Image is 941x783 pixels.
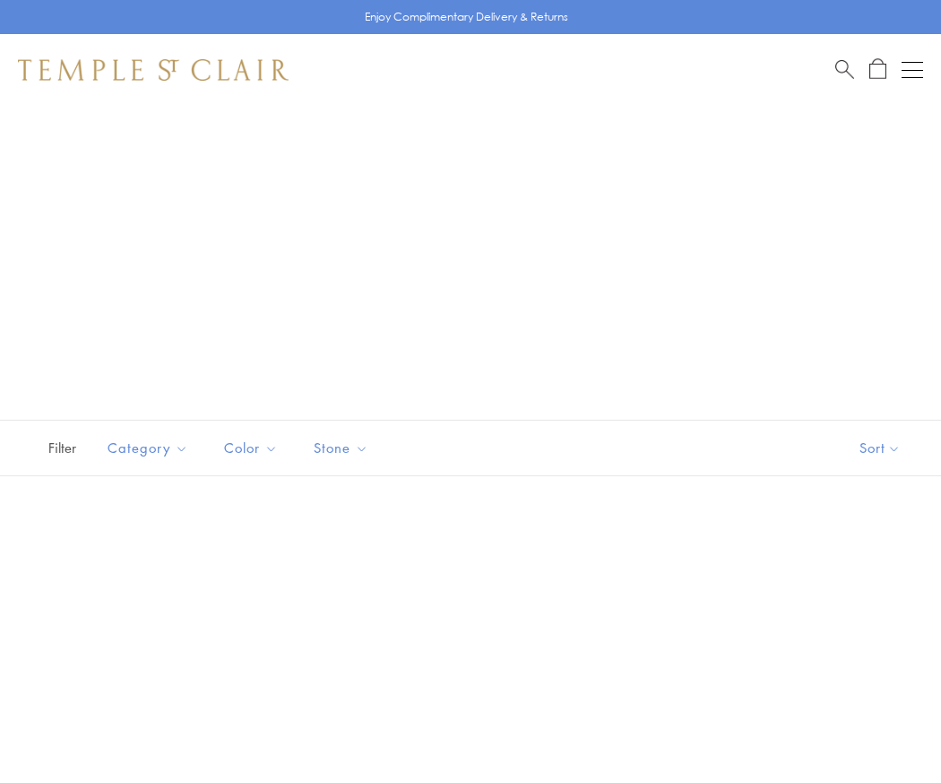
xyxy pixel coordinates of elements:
button: Color [211,428,291,468]
a: Search [835,58,854,81]
img: Temple St. Clair [18,59,289,81]
button: Show sort by [819,421,941,475]
button: Open navigation [902,59,923,81]
span: Color [215,437,291,459]
span: Stone [305,437,382,459]
a: Open Shopping Bag [869,58,886,81]
button: Category [94,428,202,468]
p: Enjoy Complimentary Delivery & Returns [365,8,568,26]
span: Category [99,437,202,459]
button: Stone [300,428,382,468]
